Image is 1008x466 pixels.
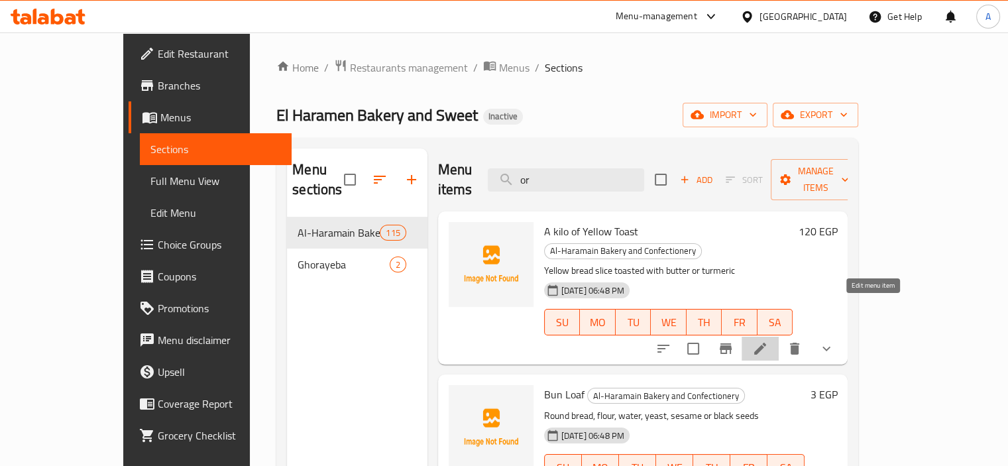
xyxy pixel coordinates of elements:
span: El Haramen Bakery and Sweet [276,100,478,130]
li: / [473,60,478,76]
button: Branch-specific-item [710,333,742,365]
a: Edit Restaurant [129,38,292,70]
button: export [773,103,858,127]
button: show more [811,333,842,365]
span: WE [656,313,681,332]
span: Select to update [679,335,707,363]
span: Sections [545,60,583,76]
span: SU [550,313,575,332]
span: Edit Restaurant [158,46,281,62]
button: TH [687,309,722,335]
h6: 120 EGP [798,222,837,241]
div: items [380,225,406,241]
div: Al-Haramain Bakery and Confectionery [544,243,702,259]
button: SA [757,309,793,335]
nav: breadcrumb [276,59,858,76]
div: [GEOGRAPHIC_DATA] [759,9,847,24]
span: Menus [499,60,530,76]
span: Manage items [781,163,849,196]
span: Upsell [158,364,281,380]
a: Promotions [129,292,292,324]
div: items [390,257,406,272]
span: FR [727,313,752,332]
button: TU [616,309,651,335]
a: Upsell [129,356,292,388]
a: Menus [483,59,530,76]
span: Grocery Checklist [158,428,281,443]
a: Menu disclaimer [129,324,292,356]
span: TU [621,313,646,332]
span: Restaurants management [350,60,468,76]
button: WE [651,309,687,335]
span: Inactive [483,111,523,122]
span: Add item [675,170,717,190]
p: Round bread, flour, water, yeast, sesame or black seeds [544,408,805,424]
span: MO [585,313,610,332]
img: A kilo of Yellow Toast [449,222,533,307]
span: Coupons [158,268,281,284]
button: import [683,103,767,127]
span: TH [692,313,717,332]
span: Select all sections [336,166,364,194]
a: Edit Menu [140,197,292,229]
span: Edit Menu [150,205,281,221]
span: 115 [380,227,405,239]
button: MO [580,309,616,335]
button: SU [544,309,580,335]
p: Yellow bread slice toasted with butter or turmeric [544,262,793,279]
span: 2 [390,259,406,271]
a: Choice Groups [129,229,292,261]
a: Sections [140,133,292,165]
div: Inactive [483,109,523,125]
button: Manage items [771,159,860,200]
span: [DATE] 06:48 PM [556,284,630,297]
div: Menu-management [616,9,697,25]
span: Sort sections [364,164,396,196]
span: SA [763,313,788,332]
h2: Menu items [438,160,473,200]
li: / [324,60,329,76]
span: Menus [160,109,281,125]
button: Add section [396,164,427,196]
a: Restaurants management [334,59,468,76]
a: Grocery Checklist [129,420,292,451]
li: / [535,60,539,76]
span: Al-Haramain Bakery and Confectionery [545,243,701,259]
a: Full Menu View [140,165,292,197]
h6: 3 EGP [810,385,837,404]
div: Al-Haramain Bakery and Confectionery115 [287,217,427,249]
a: Branches [129,70,292,101]
span: Menu disclaimer [158,332,281,348]
button: Add [675,170,717,190]
button: FR [722,309,757,335]
span: Promotions [158,300,281,316]
a: Coverage Report [129,388,292,420]
a: Home [276,60,319,76]
span: Full Menu View [150,173,281,189]
span: Ghorayeba [298,257,389,272]
span: export [783,107,848,123]
span: Select section [647,166,675,194]
span: Choice Groups [158,237,281,253]
span: Al-Haramain Bakery and Confectionery [588,388,744,404]
span: Al-Haramain Bakery and Confectionery [298,225,380,241]
input: search [488,168,644,192]
span: A kilo of Yellow Toast [544,221,638,241]
div: Ghorayeba2 [287,249,427,280]
span: import [693,107,757,123]
span: A [985,9,991,24]
nav: Menu sections [287,211,427,286]
span: Bun Loaf [544,384,585,404]
span: Branches [158,78,281,93]
button: delete [779,333,811,365]
span: Coverage Report [158,396,281,412]
svg: Show Choices [818,341,834,357]
span: [DATE] 06:48 PM [556,430,630,442]
a: Coupons [129,261,292,292]
button: sort-choices [647,333,679,365]
span: Add [678,172,714,188]
h2: Menu sections [292,160,344,200]
span: Sections [150,141,281,157]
